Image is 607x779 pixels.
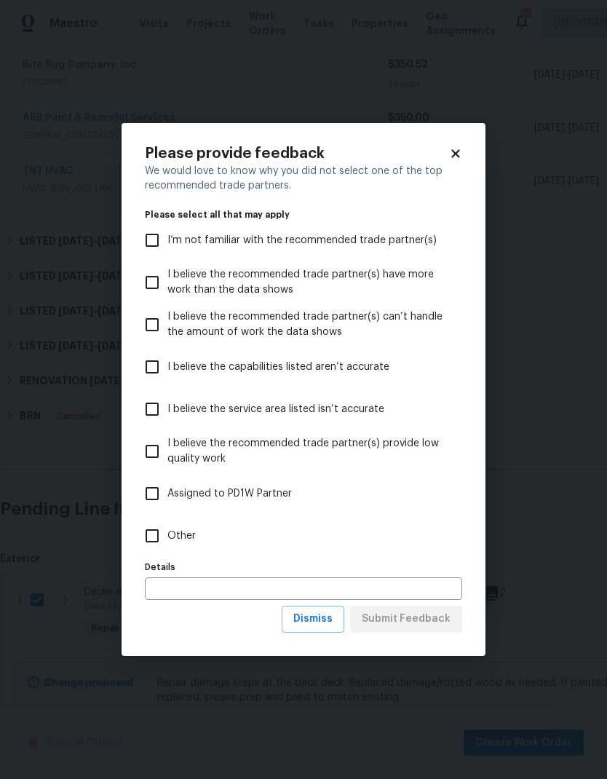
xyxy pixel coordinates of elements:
span: Dismiss [293,610,333,628]
span: Assigned to PD1W Partner [167,486,292,502]
legend: Please select all that may apply [145,210,462,219]
span: I believe the capabilities listed aren’t accurate [167,360,389,375]
label: Details [145,563,462,572]
span: I believe the recommended trade partner(s) have more work than the data shows [167,267,451,298]
span: I believe the service area listed isn’t accurate [167,402,384,417]
span: Other [167,529,196,544]
span: I believe the recommended trade partner(s) provide low quality work [167,436,451,467]
h2: Please provide feedback [145,146,449,161]
button: Dismiss [282,606,344,633]
span: I believe the recommended trade partner(s) can’t handle the amount of work the data shows [167,309,451,340]
span: I’m not familiar with the recommended trade partner(s) [167,233,437,248]
div: We would love to know why you did not select one of the top recommended trade partners. [145,164,462,193]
